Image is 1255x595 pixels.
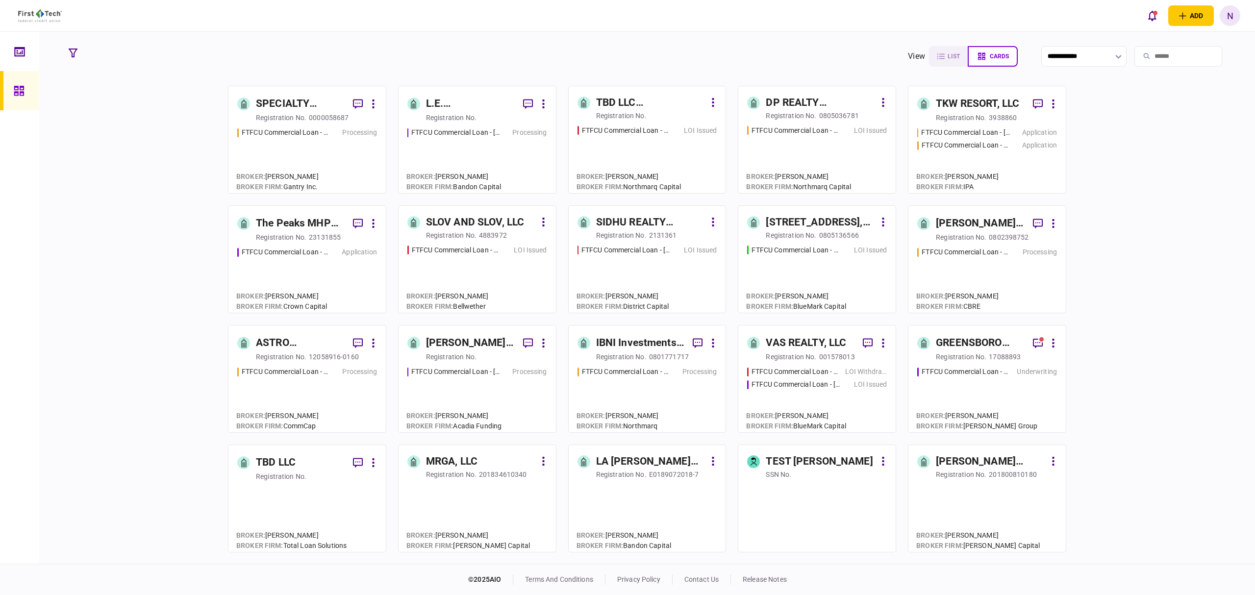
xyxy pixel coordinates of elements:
[256,335,345,351] div: ASTRO PROPERTIES LLC
[236,302,283,310] span: broker firm :
[577,422,624,430] span: broker firm :
[746,173,775,180] span: Broker :
[916,530,1040,541] div: [PERSON_NAME]
[242,127,330,138] div: FTFCU Commercial Loan - 1151-B Hospital Way Pocatello
[916,172,999,182] div: [PERSON_NAME]
[746,411,846,421] div: [PERSON_NAME]
[411,127,500,138] div: FTFCU Commercial Loan - 25590 Avenue Stafford
[342,367,376,377] div: Processing
[256,232,306,242] div: registration no.
[916,531,945,539] span: Broker :
[577,302,624,310] span: broker firm :
[256,216,345,231] div: The Peaks MHP LLC
[908,325,1066,433] a: GREENSBORO ESTATES LLCregistration no.17088893FTFCU Commercial Loan - 1770 Allens Circle Greensbo...
[1220,5,1240,26] button: N
[989,113,1017,123] div: 3938860
[236,421,319,431] div: CommCap
[1022,127,1057,138] div: Application
[236,301,327,312] div: Crown Capital
[908,50,925,62] div: view
[406,302,453,310] span: broker firm :
[577,412,605,420] span: Broker :
[406,183,453,191] span: broker firm :
[936,454,1046,470] div: [PERSON_NAME] COMMONS INVESTMENTS, LLC
[936,232,986,242] div: registration no.
[1022,140,1057,150] div: Application
[990,53,1009,60] span: cards
[577,173,605,180] span: Broker :
[406,531,435,539] span: Broker :
[596,335,685,351] div: IBNI Investments, LLC
[1168,5,1214,26] button: open adding identity options
[916,422,963,430] span: broker firm :
[916,292,945,300] span: Broker :
[684,575,719,583] a: contact us
[406,182,501,192] div: Bandon Capital
[738,445,896,552] a: TEST [PERSON_NAME]SSN no.
[908,205,1066,313] a: [PERSON_NAME] & [PERSON_NAME] PROPERTY HOLDINGS, LLCregistration no.0802398752FTFCU Commercial Lo...
[228,86,386,194] a: SPECIALTY PROPERTIES LLCregistration no.0000058687FTFCU Commercial Loan - 1151-B Hospital Way Poc...
[854,125,887,136] div: LOI Issued
[989,232,1029,242] div: 0802398752
[426,454,477,470] div: MRGA, LLC
[746,183,793,191] span: broker firm :
[309,352,359,362] div: 12058916-0160
[936,470,986,479] div: registration no.
[577,182,681,192] div: Northmarq Capital
[746,422,793,430] span: broker firm :
[922,367,1010,377] div: FTFCU Commercial Loan - 1770 Allens Circle Greensboro GA
[236,291,327,301] div: [PERSON_NAME]
[406,530,530,541] div: [PERSON_NAME]
[256,352,306,362] div: registration no.
[398,205,556,313] a: SLOV AND SLOV, LLCregistration no.4883972FTFCU Commercial Loan - 1639 Alameda Ave Lakewood OHLOI ...
[228,445,386,552] a: TBD LLCregistration no.Broker:[PERSON_NAME]broker firm:Total Loan Solutions
[468,574,513,585] div: © 2025 AIO
[766,111,816,121] div: registration no.
[929,46,968,67] button: list
[398,325,556,433] a: [PERSON_NAME] Regency Partners LLCregistration no.FTFCU Commercial Loan - 6 Dunbar Rd Monticello ...
[342,247,376,257] div: Application
[766,454,873,470] div: TEST [PERSON_NAME]
[236,412,265,420] span: Broker :
[948,53,960,60] span: list
[406,422,453,430] span: broker firm :
[236,530,347,541] div: [PERSON_NAME]
[406,301,489,312] div: Bellwether
[596,454,706,470] div: LA [PERSON_NAME] LLC.
[738,325,896,433] a: VAS REALTY, LLCregistration no.001578013FTFCU Commercial Loan - 1882 New Scotland RoadLOI Withdra...
[922,140,1010,150] div: FTFCU Commercial Loan - 2410 Charleston Highway
[766,95,876,111] div: DP REALTY INVESTMENT, LLC
[426,470,477,479] div: registration no.
[426,96,515,112] div: L.E. [PERSON_NAME] Properties Inc.
[684,125,717,136] div: LOI Issued
[568,445,727,552] a: LA [PERSON_NAME] LLC.registration no.E0189072018-7Broker:[PERSON_NAME]broker firm:Bandon Capital
[738,86,896,194] a: DP REALTY INVESTMENT, LLCregistration no.0805036781FTFCU Commercial Loan - 566 W Farm to Market 1...
[568,86,727,194] a: TBD LLC ([GEOGRAPHIC_DATA])registration no.FTFCU Commercial Loan - 3105 Clairpoint CourtLOI Issue...
[242,367,330,377] div: FTFCU Commercial Loan - 1650 S Carbon Ave Price UT
[682,367,717,377] div: Processing
[479,230,507,240] div: 4883972
[989,470,1037,479] div: 201800810180
[746,412,775,420] span: Broker :
[568,205,727,313] a: SIDHU REALTY CAPITAL, LLCregistration no.2131361FTFCU Commercial Loan - 1569 Main Street MarionLO...
[916,183,963,191] span: broker firm :
[752,245,840,255] div: FTFCU Commercial Loan - 503 E 6th Street Del Rio
[916,173,945,180] span: Broker :
[512,127,547,138] div: Processing
[916,291,999,301] div: [PERSON_NAME]
[236,411,319,421] div: [PERSON_NAME]
[406,292,435,300] span: Broker :
[512,367,547,377] div: Processing
[596,215,706,230] div: SIDHU REALTY CAPITAL, LLC
[936,96,1019,112] div: TKW RESORT, LLC
[577,172,681,182] div: [PERSON_NAME]
[426,230,477,240] div: registration no.
[426,215,524,230] div: SLOV AND SLOV, LLC
[936,216,1025,231] div: [PERSON_NAME] & [PERSON_NAME] PROPERTY HOLDINGS, LLC
[916,421,1037,431] div: [PERSON_NAME] Group
[256,113,306,123] div: registration no.
[228,205,386,313] a: The Peaks MHP LLCregistration no.23131855FTFCU Commercial Loan - 6110 N US Hwy 89 Flagstaff AZApp...
[577,542,624,549] span: broker firm :
[1017,367,1057,377] div: Underwriting
[406,411,502,421] div: [PERSON_NAME]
